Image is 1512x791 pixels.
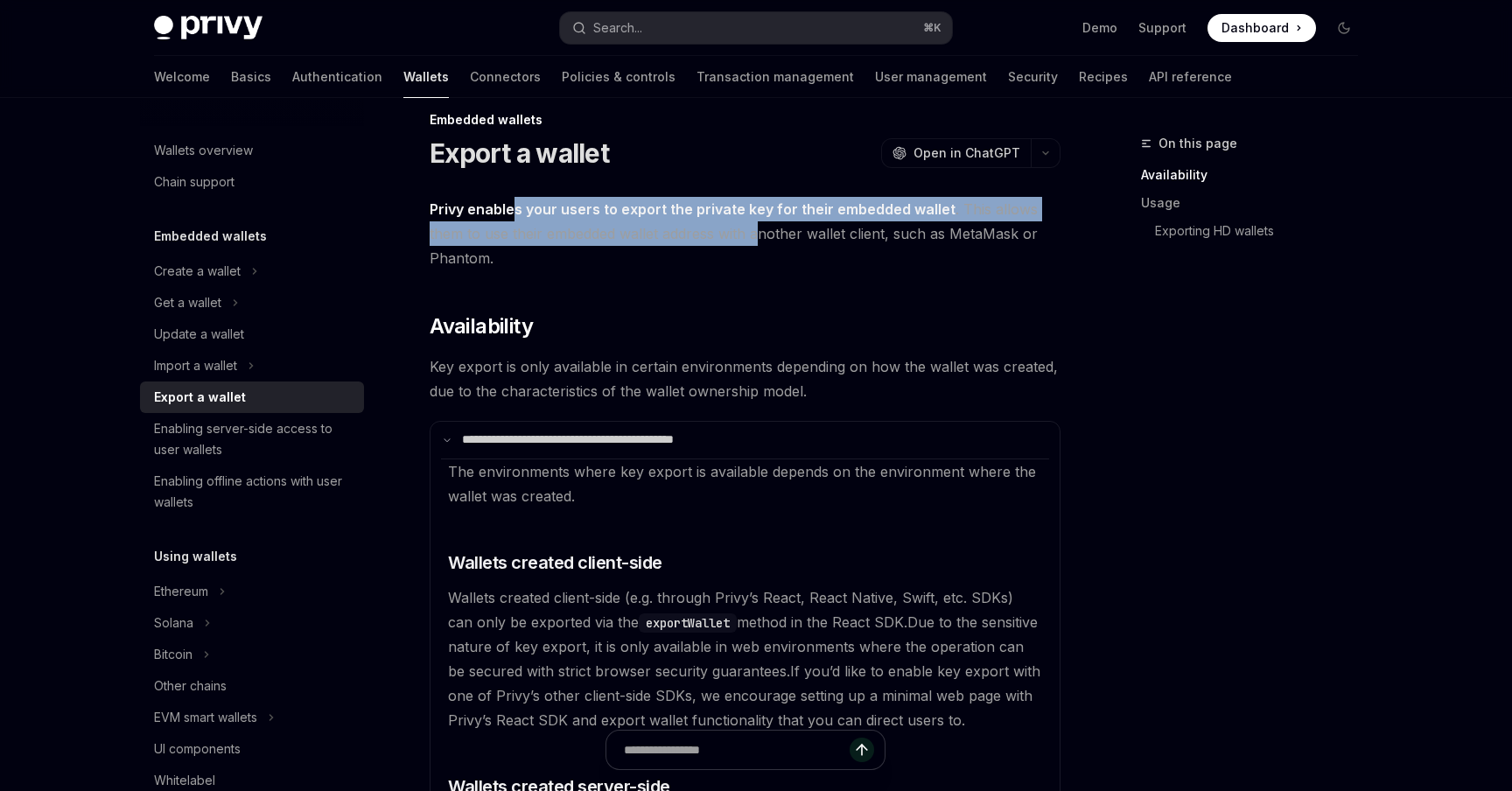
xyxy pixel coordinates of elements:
[430,197,1060,270] span: . This allows them to use their embedded wallet address with another wallet client, such as MetaM...
[154,56,210,98] a: Welcome
[430,312,533,340] span: Availability
[140,350,364,381] button: Toggle Import a wallet section
[913,144,1020,162] span: Open in ChatGPT
[154,644,192,665] div: Bitcoin
[850,738,874,762] button: Send message
[154,355,237,376] div: Import a wallet
[140,381,364,413] a: Export a wallet
[154,546,237,567] h5: Using wallets
[140,607,364,639] button: Toggle Solana section
[923,21,941,35] span: ⌘ K
[154,738,241,759] div: UI components
[154,707,257,728] div: EVM smart wallets
[140,576,364,607] button: Toggle Ethereum section
[624,731,850,769] input: Ask a question...
[154,324,244,345] div: Update a wallet
[154,612,193,633] div: Solana
[448,613,1038,680] span: Due to the sensitive nature of key export, it is only available in web environments where the ope...
[154,140,253,161] div: Wallets overview
[154,581,208,602] div: Ethereum
[154,292,221,313] div: Get a wallet
[448,550,662,575] span: Wallets created client-side
[1158,133,1237,154] span: On this page
[1082,19,1117,37] a: Demo
[430,111,1060,129] div: Embedded wallets
[154,171,234,192] div: Chain support
[140,318,364,350] a: Update a wallet
[140,733,364,765] a: UI components
[140,639,364,670] button: Toggle Bitcoin section
[430,354,1060,403] span: Key export is only available in certain environments depending on how the wallet was created, due...
[154,261,241,282] div: Create a wallet
[430,200,955,218] strong: Privy enables your users to export the private key for their embedded wallet
[140,465,364,518] a: Enabling offline actions with user wallets
[881,138,1031,168] button: Open in ChatGPT
[140,413,364,465] a: Enabling server-side access to user wallets
[154,770,215,791] div: Whitelabel
[448,662,1040,729] span: If you’d like to enable key export with one of Privy’s other client-side SDKs, we encourage setti...
[154,471,353,513] div: Enabling offline actions with user wallets
[1008,56,1058,98] a: Security
[696,56,854,98] a: Transaction management
[1221,19,1289,37] span: Dashboard
[154,418,353,460] div: Enabling server-side access to user wallets
[154,387,246,408] div: Export a wallet
[140,135,364,166] a: Wallets overview
[140,255,364,287] button: Toggle Create a wallet section
[1207,14,1316,42] a: Dashboard
[875,56,987,98] a: User management
[1141,217,1372,245] a: Exporting HD wallets
[154,675,227,696] div: Other chains
[154,226,267,247] h5: Embedded wallets
[1079,56,1128,98] a: Recipes
[448,463,1036,505] span: The environments where key export is available depends on the environment where the wallet was cr...
[593,17,642,38] div: Search...
[1141,161,1372,189] a: Availability
[1149,56,1232,98] a: API reference
[140,670,364,702] a: Other chains
[231,56,271,98] a: Basics
[639,613,737,633] code: exportWallet
[448,589,1013,631] span: Wallets created client-side (e.g. through Privy’s React, React Native, Swift, etc. SDKs) can only...
[430,137,609,169] h1: Export a wallet
[1330,14,1358,42] button: Toggle dark mode
[560,12,952,44] button: Open search
[292,56,382,98] a: Authentication
[140,287,364,318] button: Toggle Get a wallet section
[140,166,364,198] a: Chain support
[562,56,675,98] a: Policies & controls
[140,702,364,733] button: Toggle EVM smart wallets section
[154,16,262,40] img: dark logo
[1141,189,1372,217] a: Usage
[1138,19,1186,37] a: Support
[470,56,541,98] a: Connectors
[403,56,449,98] a: Wallets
